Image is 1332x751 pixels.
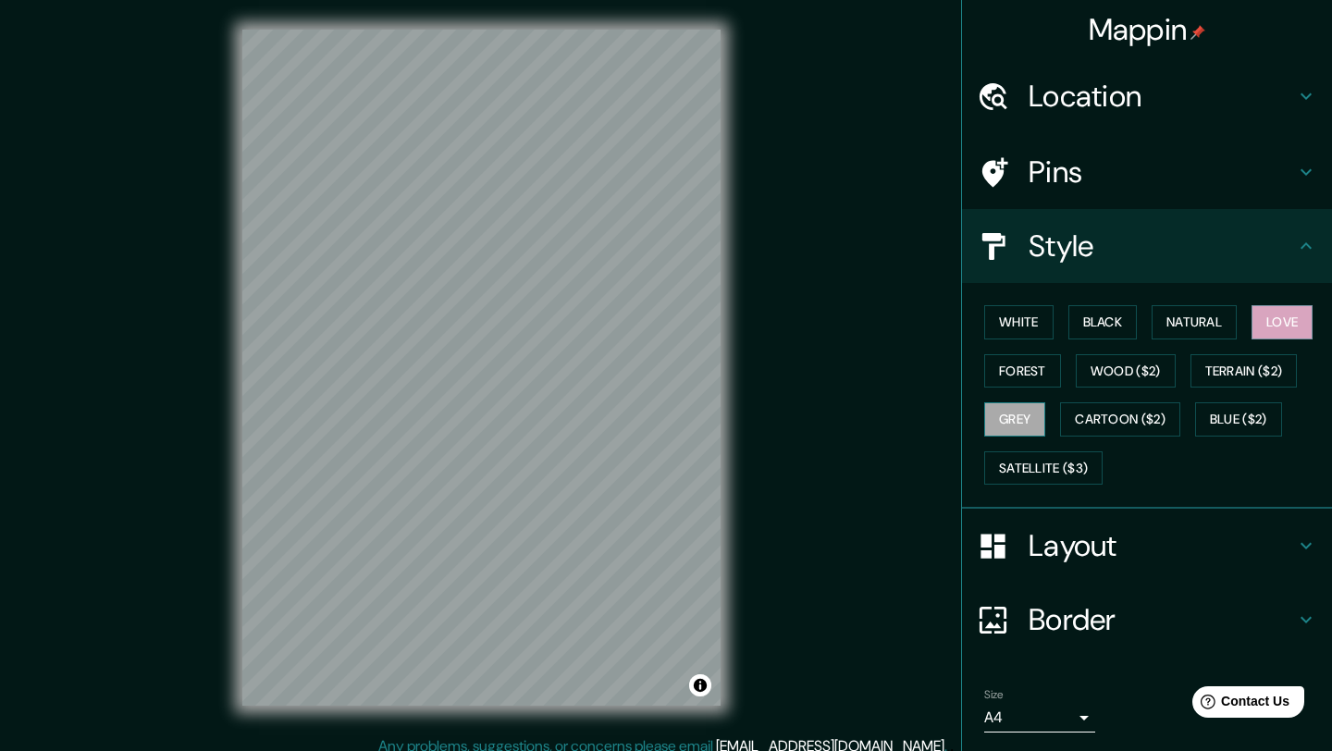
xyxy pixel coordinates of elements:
button: Forest [984,354,1061,388]
button: Wood ($2) [1076,354,1176,388]
canvas: Map [242,30,721,706]
div: Style [962,209,1332,283]
h4: Border [1029,601,1295,638]
img: pin-icon.png [1190,25,1205,40]
div: Border [962,583,1332,657]
button: Natural [1152,305,1237,339]
button: Terrain ($2) [1190,354,1298,388]
button: Toggle attribution [689,674,711,696]
div: Pins [962,135,1332,209]
button: Black [1068,305,1138,339]
div: A4 [984,703,1095,733]
button: White [984,305,1054,339]
h4: Location [1029,78,1295,115]
h4: Layout [1029,527,1295,564]
iframe: Help widget launcher [1167,679,1312,731]
button: Blue ($2) [1195,402,1282,437]
div: Location [962,59,1332,133]
h4: Style [1029,228,1295,265]
h4: Mappin [1089,11,1206,48]
div: Layout [962,509,1332,583]
button: Cartoon ($2) [1060,402,1180,437]
label: Size [984,687,1004,703]
button: Grey [984,402,1045,437]
button: Satellite ($3) [984,451,1103,486]
button: Love [1252,305,1313,339]
h4: Pins [1029,154,1295,191]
